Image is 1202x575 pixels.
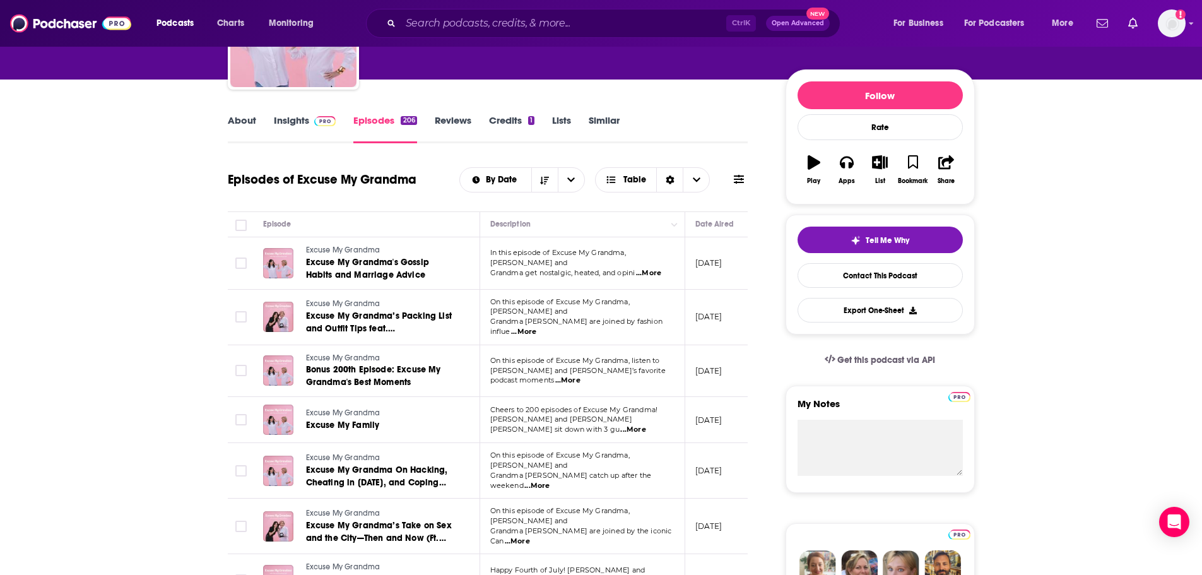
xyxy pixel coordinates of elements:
a: Excuse My Grandma [306,245,457,256]
div: Bookmark [898,177,928,185]
span: Toggle select row [235,365,247,376]
span: Table [623,175,646,184]
div: Date Aired [695,216,734,232]
span: In this episode of Excuse My Grandma, [PERSON_NAME] and [490,248,626,267]
div: 206 [401,116,416,125]
span: Grandma [PERSON_NAME] are joined by the iconic Can [490,526,672,545]
button: Sort Direction [531,168,558,192]
span: ...More [555,376,580,386]
span: Logged in as KaitlynEsposito [1158,9,1186,37]
img: Podchaser Pro [948,530,970,540]
button: Share [929,147,962,193]
span: Excuse My Grandma [306,353,380,362]
svg: Add a profile image [1175,9,1186,20]
span: On this episode of Excuse My Grandma, [PERSON_NAME] and [490,451,630,470]
span: Toggle select row [235,258,247,269]
a: Episodes206 [353,114,416,143]
span: Excuse My Family [306,420,380,430]
button: Show profile menu [1158,9,1186,37]
button: List [863,147,896,193]
span: Excuse My Grandma [306,509,380,518]
button: tell me why sparkleTell Me Why [798,227,963,253]
span: More [1052,15,1073,32]
span: For Business [893,15,943,32]
button: open menu [148,13,210,33]
div: Search podcasts, credits, & more... [378,9,852,38]
a: Credits1 [489,114,534,143]
img: Podchaser Pro [314,116,336,126]
a: Similar [589,114,620,143]
button: Choose View [595,167,710,193]
div: Open Intercom Messenger [1159,507,1189,537]
button: open menu [460,175,531,184]
span: Excuse My Grandma On Hacking, Cheating in [DATE], and Coping with Ghosting [306,465,448,501]
a: About [228,114,256,143]
input: Search podcasts, credits, & more... [401,13,726,33]
span: ...More [620,425,645,435]
button: Apps [830,147,863,193]
a: Excuse My Grandma [306,353,457,364]
span: By Date [486,175,521,184]
a: Excuse My Grandma’s Packing List and Outfit Tips feat. [PERSON_NAME] [306,310,457,335]
button: open menu [885,13,959,33]
p: [DATE] [695,465,722,476]
span: For Podcasters [964,15,1025,32]
a: Pro website [948,528,970,540]
span: Podcasts [156,15,194,32]
a: Show notifications dropdown [1092,13,1113,34]
span: Charts [217,15,244,32]
span: Bonus 200th Episode: Excuse My Grandma's Best Moments [306,364,441,388]
span: Grandma get nostalgic, heated, and opini [490,268,635,277]
a: Excuse My Grandma On Hacking, Cheating in [DATE], and Coping with Ghosting [306,464,457,489]
div: Description [490,216,531,232]
h1: Episodes of Excuse My Grandma [228,172,416,187]
span: Excuse My Grandma [306,408,380,417]
a: Pro website [948,390,970,402]
span: Excuse My Grandma’s Take on Sex and the City—Then and Now (Ft. [PERSON_NAME]) [306,520,452,556]
span: Grandma [PERSON_NAME] are joined by fashion influe [490,317,663,336]
div: Sort Direction [656,168,683,192]
div: 1 [528,116,534,125]
button: open menu [956,13,1043,33]
span: Toggle select row [235,465,247,477]
span: Toggle select row [235,311,247,323]
span: ...More [511,327,536,337]
button: Bookmark [897,147,929,193]
span: Toggle select row [235,414,247,425]
span: On this episode of Excuse My Grandma, listen to [490,356,660,365]
a: Lists [552,114,571,143]
a: Reviews [435,114,471,143]
span: Toggle select row [235,521,247,532]
span: Open Advanced [772,20,824,27]
div: Play [807,177,820,185]
span: Monitoring [269,15,314,32]
a: Excuse My Grandma [306,508,457,519]
a: Show notifications dropdown [1123,13,1143,34]
span: Ctrl K [726,15,756,32]
span: New [806,8,829,20]
a: InsightsPodchaser Pro [274,114,336,143]
p: [DATE] [695,521,722,531]
span: Excuse My Grandma's Gossip Habits and Marriage Advice [306,257,429,280]
img: User Profile [1158,9,1186,37]
button: Follow [798,81,963,109]
span: On this episode of Excuse My Grandma, [PERSON_NAME] and [490,506,630,525]
span: Grandma [PERSON_NAME] catch up after the weekend [490,471,652,490]
span: ...More [636,268,661,278]
a: Excuse My Grandma [306,453,457,464]
p: [DATE] [695,365,722,376]
span: Excuse My Grandma [306,299,380,308]
p: [DATE] [695,258,722,268]
a: Excuse My Family [306,419,456,432]
span: [PERSON_NAME] and [PERSON_NAME]’s favorite podcast moments [490,366,666,385]
span: Excuse My Grandma [306,246,380,254]
a: Excuse My Grandma [306,299,457,310]
p: [DATE] [695,415,722,425]
a: Excuse My Grandma [306,562,457,573]
a: Bonus 200th Episode: Excuse My Grandma's Best Moments [306,364,457,389]
img: Podchaser - Follow, Share and Rate Podcasts [10,11,131,35]
a: Excuse My Grandma [306,408,456,419]
span: Tell Me Why [866,235,909,246]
